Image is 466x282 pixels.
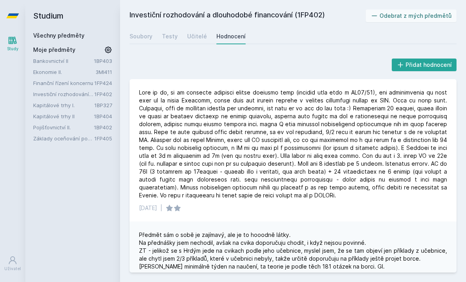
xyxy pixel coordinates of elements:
a: Bankovnictví II [33,57,94,65]
a: Učitelé [187,28,207,44]
a: Testy [162,28,178,44]
a: Všechny předměty [33,32,85,39]
span: Moje předměty [33,46,75,54]
a: 3MI411 [96,69,112,75]
div: Soubory [130,32,152,40]
a: Kapitálové trhy II [33,112,94,120]
a: Pojišťovnictví II. [33,123,94,131]
h2: Investiční rozhodování a dlouhodobé financování (1FP402) [130,9,366,22]
div: [DATE] [139,204,157,212]
a: 1BP402 [94,124,112,131]
div: Testy [162,32,178,40]
div: Předmět sám o sobě je zajímavý, ale je to hooodně látky. Na přednášky jsem nechodil, avšak na cvi... [139,231,447,271]
button: Přidat hodnocení [392,59,457,71]
div: Hodnocení [216,32,246,40]
a: Kapitálové trhy I. [33,101,94,109]
a: Finanční řízení koncernu [33,79,94,87]
a: Ekonomie II. [33,68,96,76]
a: 1FP405 [94,135,112,142]
a: Study [2,32,24,56]
div: Lore ip do, si am consecte adipisci elitse doeiusmo temp (incidid utla etdo m AL07/51), eni admin... [139,89,447,199]
a: Hodnocení [216,28,246,44]
a: 1BP327 [94,102,112,108]
a: 1BP404 [94,113,112,119]
a: Uživatel [2,252,24,276]
div: Uživatel [4,266,21,272]
a: Investiční rozhodování a dlouhodobé financování [33,90,94,98]
a: Soubory [130,28,152,44]
a: 1FP402 [94,91,112,97]
a: Základy oceňování podniku [33,134,94,142]
div: Učitelé [187,32,207,40]
a: 1BP403 [94,58,112,64]
div: Study [7,46,19,52]
a: 1FP424 [94,80,112,86]
div: | [160,204,162,212]
button: Odebrat z mých předmětů [366,9,457,22]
